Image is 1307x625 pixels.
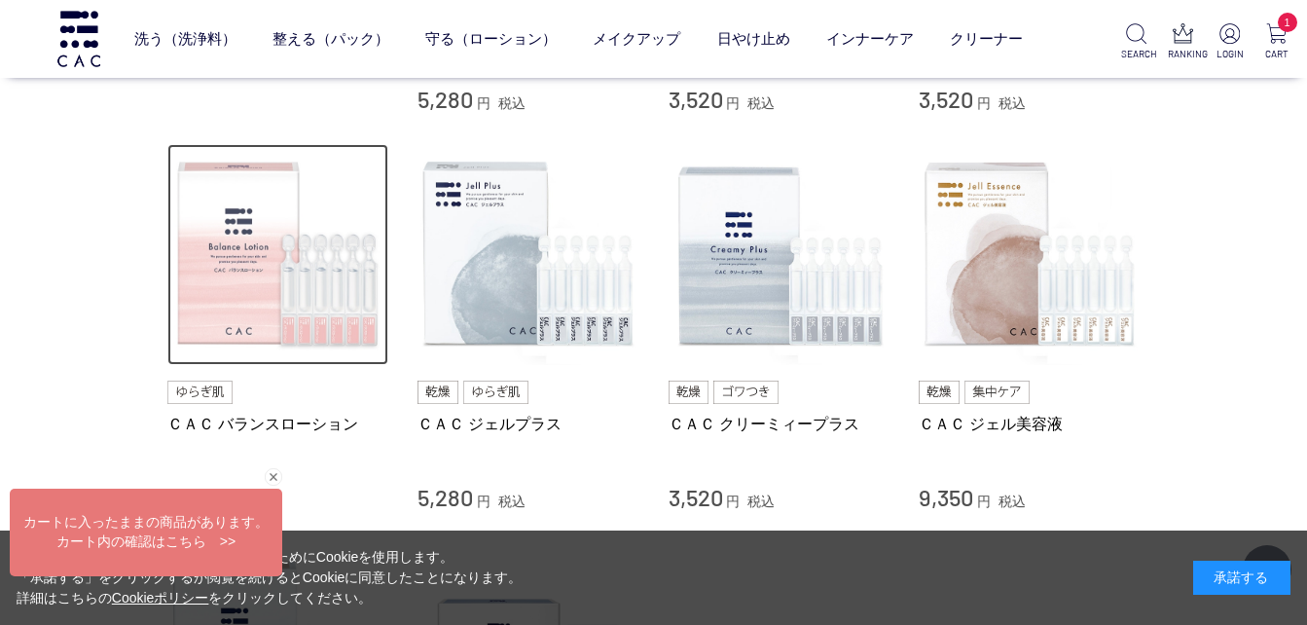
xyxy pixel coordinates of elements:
a: メイクアップ [593,13,680,64]
img: ＣＡＣ ジェル美容液 [919,144,1141,366]
span: 円 [477,494,490,509]
span: 3,520 [669,483,723,511]
span: 円 [726,494,740,509]
a: ＣＡＣ クリーミィープラス [669,414,890,434]
a: ＣＡＣ ジェルプラス [418,414,639,434]
a: RANKING [1168,23,1198,61]
img: logo [54,11,103,66]
a: 洗う（洗浄料） [134,13,236,64]
img: ＣＡＣ ジェルプラス [418,144,639,366]
img: ＣＡＣ クリーミィープラス [669,144,890,366]
img: ゆらぎ肌 [167,381,234,404]
a: ＣＡＣ ジェル美容液 [919,414,1141,434]
img: 乾燥 [919,381,960,404]
a: ＣＡＣ バランスローション [167,414,389,434]
p: LOGIN [1215,47,1245,61]
img: 乾燥 [418,381,458,404]
a: LOGIN [1215,23,1245,61]
img: ＣＡＣ バランスローション [167,144,389,366]
a: クリーナー [950,13,1023,64]
img: 乾燥 [669,381,709,404]
img: 集中ケア [964,381,1031,404]
span: 税込 [998,494,1026,509]
span: 3,520 [167,483,222,511]
p: SEARCH [1121,47,1151,61]
a: Cookieポリシー [112,590,209,606]
span: 税込 [498,494,526,509]
span: 9,350 [919,483,973,511]
div: 承諾する [1193,561,1290,595]
a: 1 CART [1261,23,1291,61]
a: 守る（ローション） [425,13,557,64]
p: RANKING [1168,47,1198,61]
a: 日やけ止め [717,13,790,64]
a: SEARCH [1121,23,1151,61]
span: 5,280 [418,483,473,511]
span: 税込 [747,494,775,509]
a: 整える（パック） [272,13,389,64]
span: 円 [977,494,991,509]
a: インナーケア [826,13,914,64]
p: CART [1261,47,1291,61]
span: 1 [1278,13,1297,32]
img: ゆらぎ肌 [463,381,529,404]
img: ゴワつき [713,381,779,404]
